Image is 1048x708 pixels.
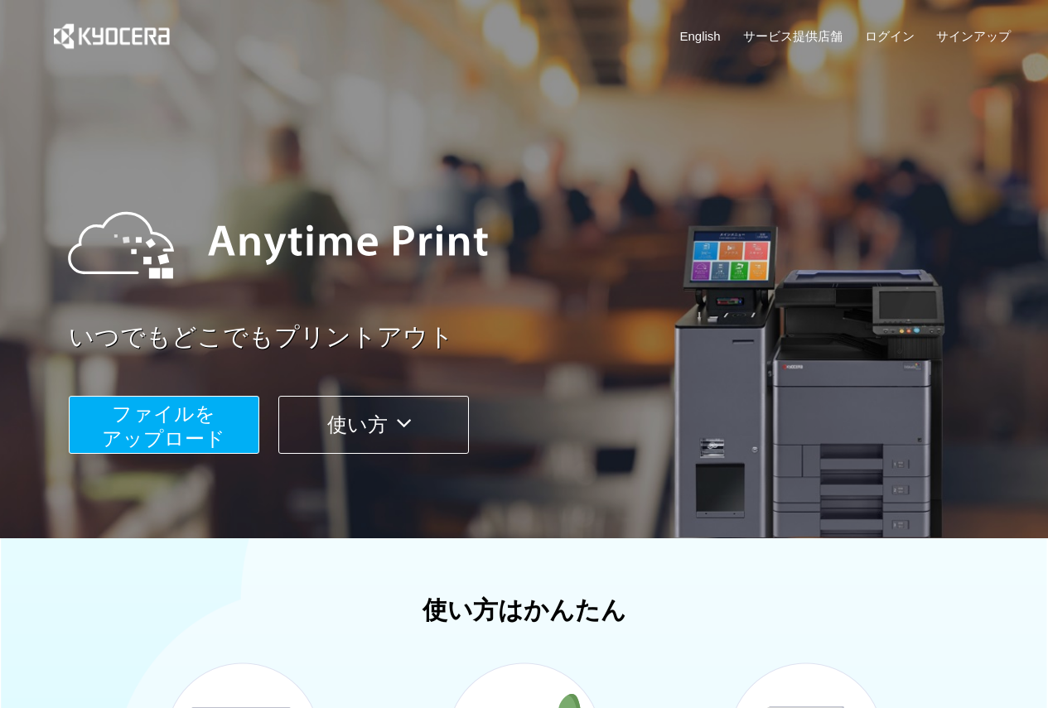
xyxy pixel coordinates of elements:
[278,396,469,454] button: 使い方
[743,27,843,45] a: サービス提供店舗
[680,27,721,45] a: English
[865,27,915,45] a: ログイン
[936,27,1011,45] a: サインアップ
[102,402,225,450] span: ファイルを ​​アップロード
[69,320,1021,355] a: いつでもどこでもプリントアウト
[69,396,259,454] button: ファイルを​​アップロード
